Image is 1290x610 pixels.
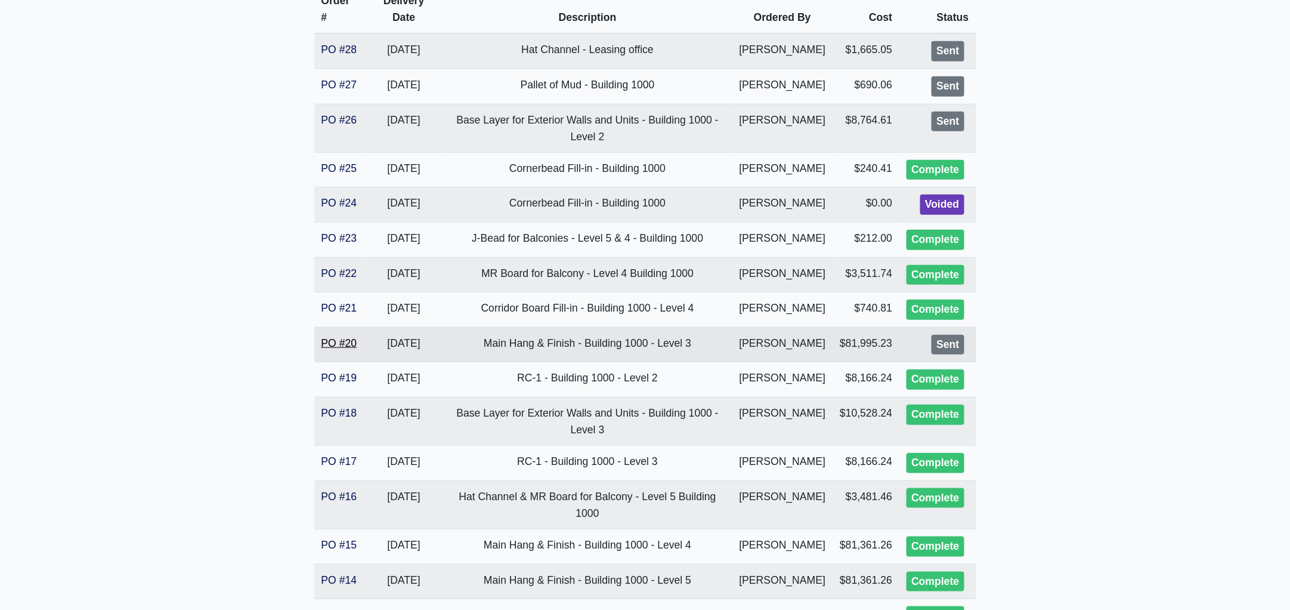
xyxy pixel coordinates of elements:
td: [PERSON_NAME] [732,152,833,187]
td: $1,665.05 [833,33,899,69]
td: $740.81 [833,292,899,328]
td: $8,166.24 [833,362,899,398]
td: [DATE] [365,446,443,481]
td: [DATE] [365,152,443,187]
div: Voided [920,195,964,215]
a: PO #17 [321,455,357,467]
div: Complete [907,230,964,250]
td: $3,481.46 [833,480,899,529]
div: Complete [907,300,964,320]
td: Base Layer for Exterior Walls and Units - Building 1000 - Level 3 [443,397,732,445]
a: PO #23 [321,232,357,244]
a: PO #24 [321,197,357,209]
td: Base Layer for Exterior Walls and Units - Building 1000 - Level 2 [443,104,732,152]
td: [PERSON_NAME] [732,362,833,398]
td: [PERSON_NAME] [732,292,833,328]
div: Complete [907,265,964,285]
td: [DATE] [365,104,443,152]
td: $0.00 [833,187,899,223]
td: $81,995.23 [833,327,899,362]
td: [PERSON_NAME] [732,564,833,599]
td: Cornerbead Fill-in - Building 1000 [443,152,732,187]
a: PO #28 [321,44,357,56]
td: Corridor Board Fill-in - Building 1000 - Level 4 [443,292,732,328]
td: [DATE] [365,292,443,328]
td: Cornerbead Fill-in - Building 1000 [443,187,732,223]
td: [DATE] [365,564,443,599]
td: $8,764.61 [833,104,899,152]
td: $10,528.24 [833,397,899,445]
td: [DATE] [365,257,443,292]
td: $212.00 [833,222,899,257]
td: $690.06 [833,69,899,104]
td: RC-1 - Building 1000 - Level 2 [443,362,732,398]
td: [PERSON_NAME] [732,187,833,223]
div: Complete [907,453,964,473]
td: [PERSON_NAME] [732,529,833,565]
td: Main Hang & Finish - Building 1000 - Level 4 [443,529,732,565]
a: PO #14 [321,574,357,586]
td: [PERSON_NAME] [732,257,833,292]
td: Main Hang & Finish - Building 1000 - Level 3 [443,327,732,362]
td: [DATE] [365,362,443,398]
div: Complete [907,405,964,425]
a: PO #21 [321,302,357,314]
td: [PERSON_NAME] [732,33,833,69]
div: Complete [907,537,964,557]
td: [DATE] [365,69,443,104]
div: Sent [932,76,964,97]
td: [DATE] [365,222,443,257]
td: Pallet of Mud - Building 1000 [443,69,732,104]
a: PO #22 [321,267,357,279]
td: $81,361.26 [833,564,899,599]
td: Hat Channel - Leasing office [443,33,732,69]
div: Complete [907,572,964,592]
td: Main Hang & Finish - Building 1000 - Level 5 [443,564,732,599]
td: $81,361.26 [833,529,899,565]
td: Hat Channel & MR Board for Balcony - Level 5 Building 1000 [443,480,732,529]
a: PO #26 [321,114,357,126]
td: $240.41 [833,152,899,187]
td: [DATE] [365,187,443,223]
td: [DATE] [365,327,443,362]
td: RC-1 - Building 1000 - Level 3 [443,446,732,481]
div: Sent [932,41,964,61]
td: [PERSON_NAME] [732,104,833,152]
a: PO #20 [321,337,357,349]
td: [DATE] [365,397,443,445]
td: [PERSON_NAME] [732,446,833,481]
td: [DATE] [365,529,443,565]
td: [DATE] [365,480,443,529]
td: [PERSON_NAME] [732,327,833,362]
td: $8,166.24 [833,446,899,481]
td: MR Board for Balcony - Level 4 Building 1000 [443,257,732,292]
td: [PERSON_NAME] [732,69,833,104]
div: Complete [907,488,964,509]
div: Complete [907,369,964,390]
div: Complete [907,160,964,180]
td: $3,511.74 [833,257,899,292]
td: J-Bead for Balconies - Level 5 & 4 - Building 1000 [443,222,732,257]
td: [PERSON_NAME] [732,222,833,257]
a: PO #16 [321,491,357,503]
a: PO #27 [321,79,357,91]
div: Sent [932,335,964,355]
a: PO #25 [321,162,357,174]
a: PO #18 [321,407,357,419]
td: [DATE] [365,33,443,69]
td: [PERSON_NAME] [732,397,833,445]
td: [PERSON_NAME] [732,480,833,529]
a: PO #19 [321,372,357,384]
div: Sent [932,112,964,132]
a: PO #15 [321,539,357,551]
